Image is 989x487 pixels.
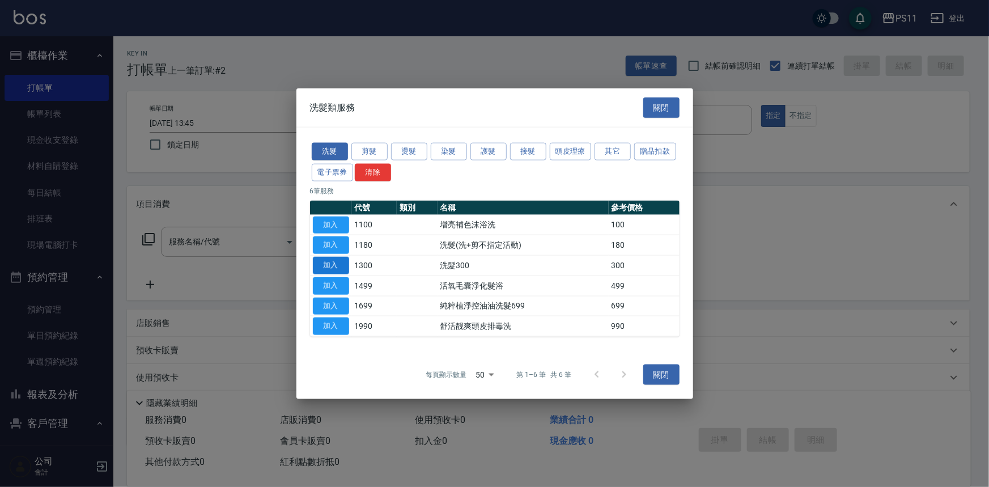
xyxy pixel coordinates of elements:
[595,143,631,160] button: 其它
[313,317,349,335] button: 加入
[438,215,609,235] td: 增亮補色沫浴洗
[438,255,609,276] td: 洗髮300
[310,185,680,196] p: 6 筆服務
[310,101,355,113] span: 洗髮類服務
[397,200,438,215] th: 類別
[391,143,427,160] button: 燙髮
[634,143,676,160] button: 贈品扣款
[352,276,397,296] td: 1499
[609,316,680,336] td: 990
[438,276,609,296] td: 活氧毛囊淨化髮浴
[313,257,349,274] button: 加入
[643,365,680,386] button: 關閉
[313,216,349,234] button: 加入
[438,235,609,255] td: 洗髮(洗+剪不指定活動)
[352,296,397,316] td: 1699
[352,316,397,336] td: 1990
[438,316,609,336] td: 舒活靓爽頭皮排毒洗
[438,296,609,316] td: 純粹植淨控油油洗髮699
[312,163,354,181] button: 電子票券
[510,143,546,160] button: 接髮
[313,297,349,315] button: 加入
[355,163,391,181] button: 清除
[609,255,680,276] td: 300
[312,143,348,160] button: 洗髮
[470,143,507,160] button: 護髮
[550,143,592,160] button: 頭皮理療
[351,143,388,160] button: 剪髮
[609,296,680,316] td: 699
[431,143,467,160] button: 染髮
[471,359,498,390] div: 50
[438,200,609,215] th: 名稱
[313,236,349,254] button: 加入
[609,235,680,255] td: 180
[643,97,680,118] button: 關閉
[426,370,466,380] p: 每頁顯示數量
[516,370,571,380] p: 第 1–6 筆 共 6 筆
[352,255,397,276] td: 1300
[609,215,680,235] td: 100
[313,277,349,294] button: 加入
[352,235,397,255] td: 1180
[352,215,397,235] td: 1100
[352,200,397,215] th: 代號
[609,200,680,215] th: 參考價格
[609,276,680,296] td: 499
